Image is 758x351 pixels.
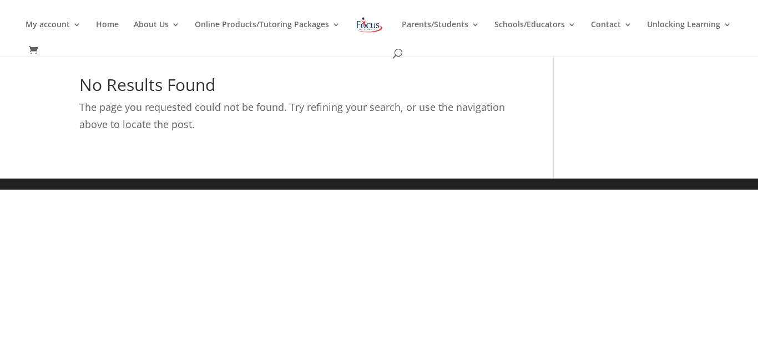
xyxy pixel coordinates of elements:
[79,77,521,99] h1: No Results Found
[134,21,180,47] a: About Us
[195,21,340,47] a: Online Products/Tutoring Packages
[79,99,521,133] p: The page you requested could not be found. Try refining your search, or use the navigation above ...
[494,21,576,47] a: Schools/Educators
[591,21,632,47] a: Contact
[402,21,479,47] a: Parents/Students
[355,15,384,35] img: Focus on Learning
[26,21,81,47] a: My account
[96,21,119,47] a: Home
[647,21,731,47] a: Unlocking Learning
